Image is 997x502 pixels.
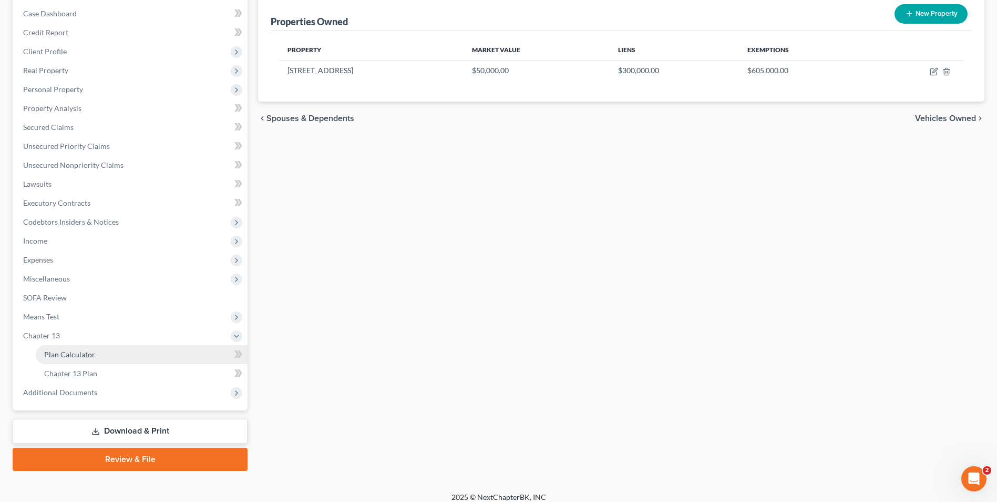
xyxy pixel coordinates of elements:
span: Unsecured Priority Claims [23,142,110,150]
a: Chapter 13 Plan [36,364,248,383]
th: Market Value [464,39,609,61]
span: Vehicles Owned [915,114,976,123]
span: SOFA Review [23,293,67,302]
iframe: Intercom live chat [961,466,986,491]
span: Means Test [23,312,59,321]
span: Chapter 13 [23,331,60,340]
span: Expenses [23,255,53,264]
span: Property Analysis [23,104,81,113]
a: Unsecured Priority Claims [15,137,248,156]
a: Plan Calculator [36,345,248,364]
a: Review & File [13,448,248,471]
span: Codebtors Insiders & Notices [23,217,119,226]
span: Chapter 13 Plan [44,369,97,378]
a: Download & Print [13,419,248,444]
span: Lawsuits [23,179,52,188]
span: Credit Report [23,28,68,37]
th: Exemptions [739,39,869,61]
button: New Property [895,4,968,24]
span: Spouses & Dependents [266,114,354,123]
span: Additional Documents [23,388,97,397]
th: Property [279,39,464,61]
td: $605,000.00 [739,61,869,81]
span: 2 [983,466,991,475]
i: chevron_right [976,114,984,123]
span: Income [23,236,47,245]
i: chevron_left [258,114,266,123]
span: Plan Calculator [44,350,95,359]
span: Personal Property [23,85,83,94]
span: Secured Claims [23,123,74,132]
a: Credit Report [15,23,248,42]
a: Property Analysis [15,99,248,118]
span: Case Dashboard [23,9,77,18]
a: Unsecured Nonpriority Claims [15,156,248,175]
button: Vehicles Owned chevron_right [915,114,984,123]
th: Liens [610,39,739,61]
span: Unsecured Nonpriority Claims [23,160,124,169]
td: $50,000.00 [464,61,609,81]
a: SOFA Review [15,288,248,307]
span: Executory Contracts [23,198,90,207]
td: $300,000.00 [610,61,739,81]
div: Properties Owned [271,15,348,28]
span: Miscellaneous [23,274,70,283]
a: Lawsuits [15,175,248,194]
span: Client Profile [23,47,67,56]
a: Case Dashboard [15,4,248,23]
td: [STREET_ADDRESS] [279,61,464,81]
button: chevron_left Spouses & Dependents [258,114,354,123]
a: Executory Contracts [15,194,248,213]
a: Secured Claims [15,118,248,137]
span: Real Property [23,66,68,75]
